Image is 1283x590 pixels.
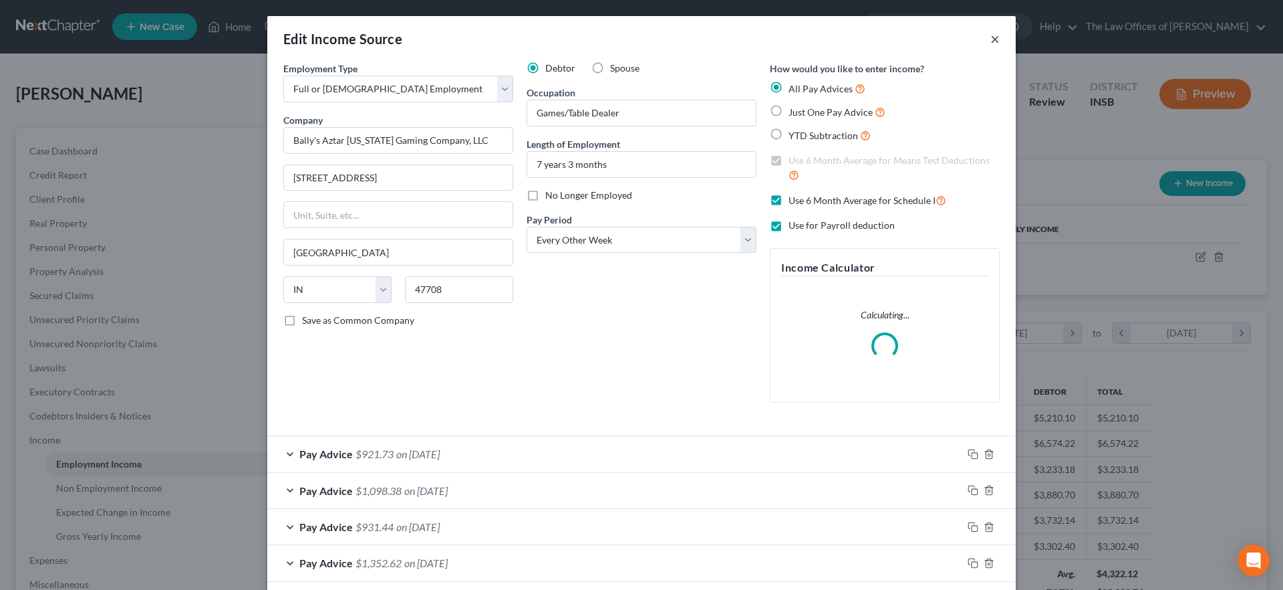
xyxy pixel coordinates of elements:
[781,260,988,276] h5: Income Calculator
[781,308,988,322] p: Calculating...
[789,219,895,231] span: Use for Payroll deduction
[284,165,513,191] input: Enter address...
[527,86,575,100] label: Occupation
[299,484,353,497] span: Pay Advice
[404,484,448,497] span: on [DATE]
[355,448,394,460] span: $921.73
[405,276,513,303] input: Enter zip...
[789,83,853,94] span: All Pay Advices
[284,239,513,265] input: Enter city...
[527,137,620,151] label: Length of Employment
[283,63,358,74] span: Employment Type
[610,62,639,74] span: Spouse
[789,155,990,166] span: Use 6 Month Average for Means Test Deductions
[789,195,936,206] span: Use 6 Month Average for Schedule I
[299,448,353,460] span: Pay Advice
[770,62,924,76] label: How would you like to enter income?
[527,152,756,177] input: ex: 2 years
[284,202,513,227] input: Unit, Suite, etc...
[1238,545,1270,577] div: Open Intercom Messenger
[355,484,402,497] span: $1,098.38
[527,100,756,126] input: --
[302,314,414,326] span: Save as Common Company
[283,29,402,48] div: Edit Income Source
[404,557,448,569] span: on [DATE]
[545,62,575,74] span: Debtor
[299,557,353,569] span: Pay Advice
[396,520,440,533] span: on [DATE]
[789,130,858,141] span: YTD Subtraction
[527,214,572,225] span: Pay Period
[283,127,513,154] input: Search company by name...
[355,557,402,569] span: $1,352.62
[355,520,394,533] span: $931.44
[789,106,873,118] span: Just One Pay Advice
[545,189,632,201] span: No Longer Employed
[299,520,353,533] span: Pay Advice
[396,448,440,460] span: on [DATE]
[990,31,1000,47] button: ×
[283,114,323,126] span: Company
